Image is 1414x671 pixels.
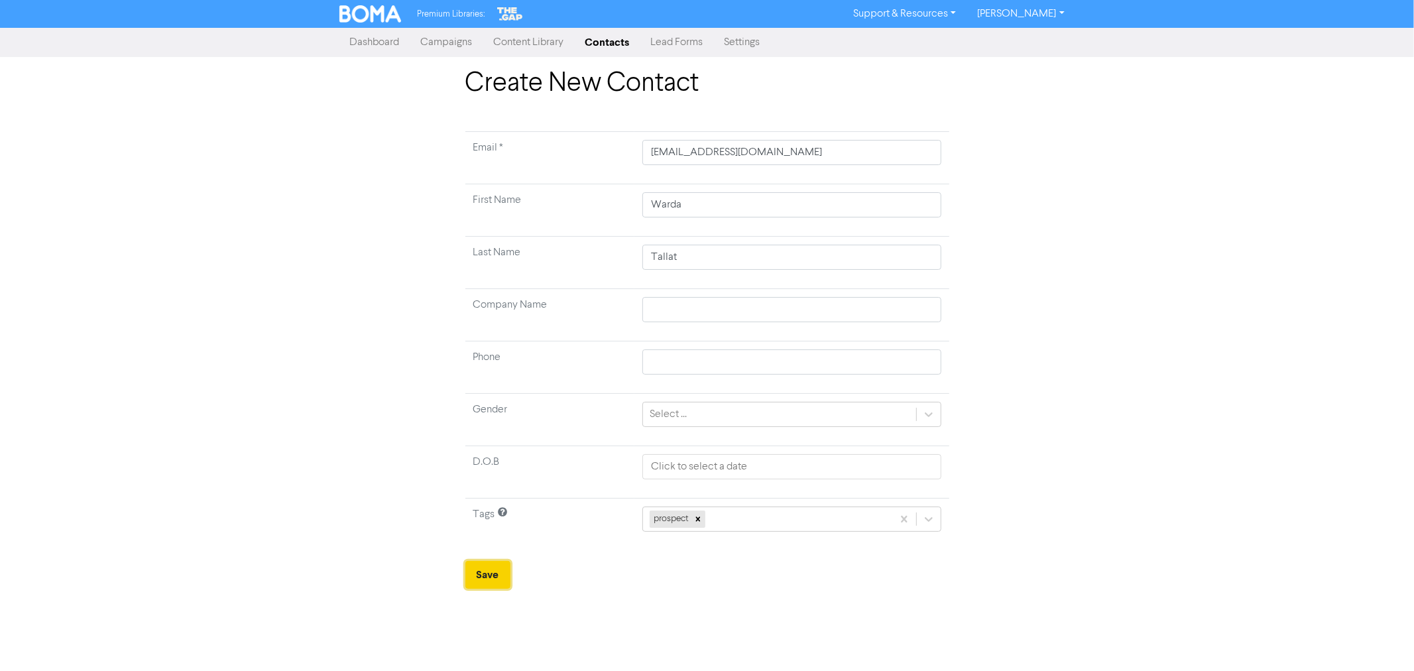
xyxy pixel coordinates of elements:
div: Select ... [650,406,687,422]
a: Campaigns [410,29,483,56]
td: Last Name [465,237,635,289]
td: Company Name [465,289,635,341]
a: Lead Forms [640,29,714,56]
td: First Name [465,184,635,237]
a: Support & Resources [843,3,967,25]
h1: Create New Contact [465,68,949,99]
a: Dashboard [339,29,410,56]
span: Premium Libraries: [417,10,485,19]
a: [PERSON_NAME] [967,3,1075,25]
td: Tags [465,499,635,551]
div: prospect [650,511,691,528]
a: Content Library [483,29,575,56]
td: D.O.B [465,446,635,499]
iframe: Chat Widget [1348,607,1414,671]
button: Save [465,561,510,589]
img: The Gap [495,5,524,23]
a: Settings [714,29,771,56]
td: Phone [465,341,635,394]
img: BOMA Logo [339,5,402,23]
td: Required [465,132,635,184]
input: Click to select a date [642,454,941,479]
td: Gender [465,394,635,446]
a: Contacts [575,29,640,56]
